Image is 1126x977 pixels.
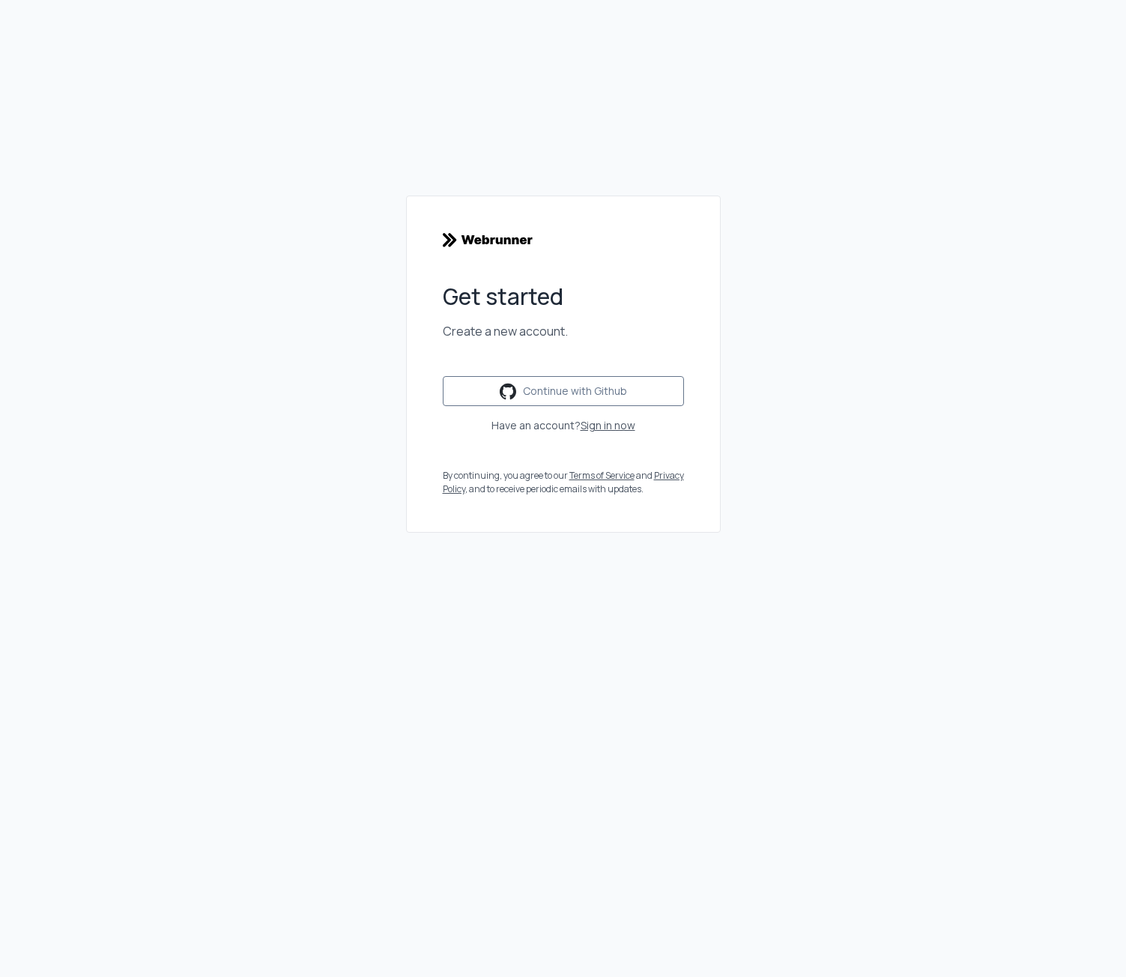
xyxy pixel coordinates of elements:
[443,376,684,406] button: Continue with Github
[443,418,684,433] div: Have an account?
[581,418,635,432] a: Sign in now
[569,469,635,482] a: Terms of Service
[443,232,533,247] img: logo
[443,469,684,495] a: Privacy Policy
[499,383,627,400] div: Continue with Github
[443,283,684,310] div: Get started
[443,322,684,340] div: Create a new account.
[443,469,684,496] div: By continuing, you agree to our and , and to receive periodic emails with updates.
